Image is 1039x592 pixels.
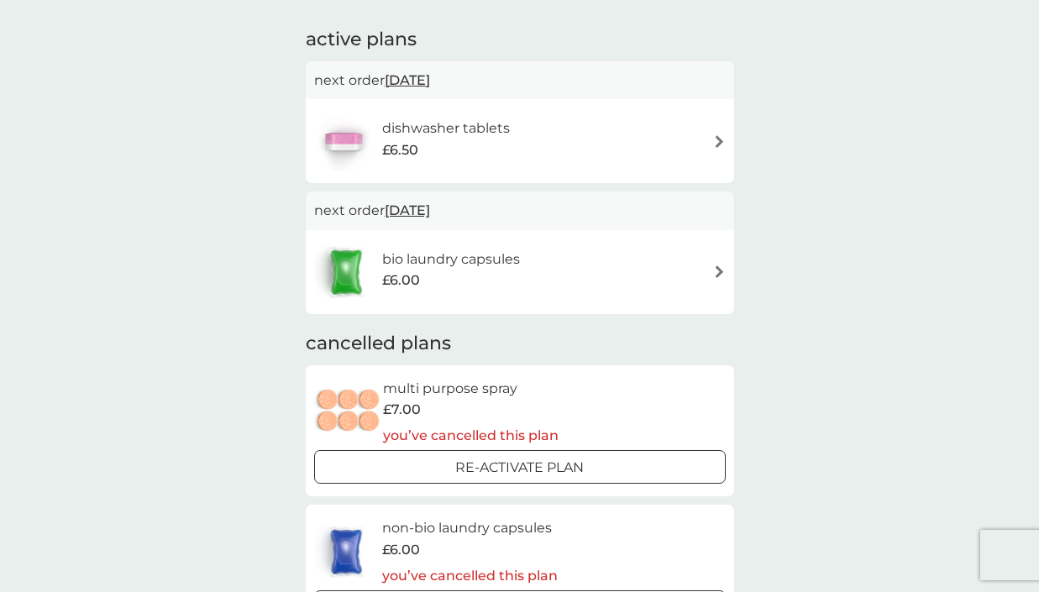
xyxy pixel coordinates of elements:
[382,270,420,291] span: £6.00
[314,200,726,222] p: next order
[383,399,421,421] span: £7.00
[314,522,378,581] img: non-bio laundry capsules
[382,139,418,161] span: £6.50
[314,70,726,92] p: next order
[314,382,383,441] img: multi purpose spray
[383,425,559,447] p: you’ve cancelled this plan
[455,457,584,479] p: Re-activate Plan
[382,249,520,270] h6: bio laundry capsules
[314,450,726,484] button: Re-activate Plan
[385,64,430,97] span: [DATE]
[383,378,559,400] h6: multi purpose spray
[713,135,726,148] img: arrow right
[314,243,378,301] img: bio laundry capsules
[382,118,510,139] h6: dishwasher tablets
[382,539,420,561] span: £6.00
[306,331,734,357] h2: cancelled plans
[713,265,726,278] img: arrow right
[314,112,373,170] img: dishwasher tablets
[385,194,430,227] span: [DATE]
[306,27,734,53] h2: active plans
[382,565,558,587] p: you’ve cancelled this plan
[382,517,558,539] h6: non-bio laundry capsules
